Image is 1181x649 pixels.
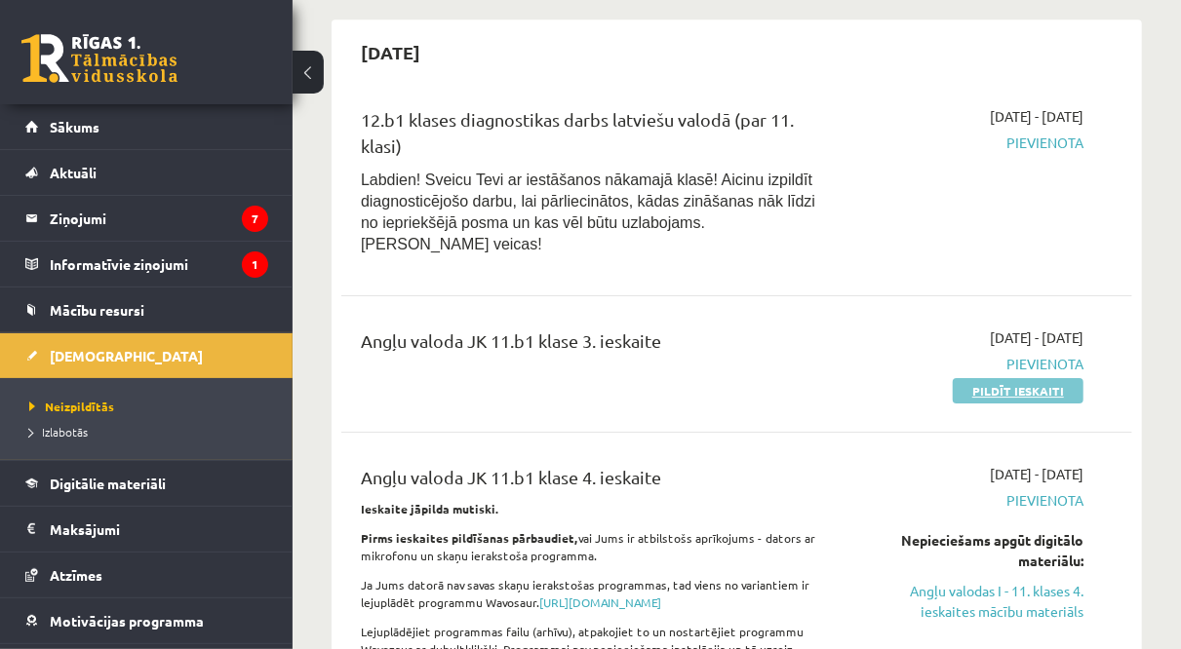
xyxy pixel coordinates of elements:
[21,34,177,83] a: Rīgas 1. Tālmācības vidusskola
[990,106,1083,127] span: [DATE] - [DATE]
[25,242,268,286] a: Informatīvie ziņojumi1
[29,399,114,414] span: Neizpildītās
[862,490,1083,511] span: Pievienota
[50,566,102,584] span: Atzīmes
[361,172,815,252] span: Labdien! Sveicu Tevi ar iestāšanos nākamajā klasē! Aicinu izpildīt diagnosticējošo darbu, lai pār...
[341,29,440,75] h2: [DATE]
[242,251,268,278] i: 1
[361,576,833,611] p: Ja Jums datorā nav savas skaņu ierakstošas programmas, tad viens no variantiem ir lejuplādēt prog...
[25,553,268,597] a: Atzīmes
[50,507,268,552] legend: Maksājumi
[25,196,268,241] a: Ziņojumi7
[29,424,88,439] span: Izlabotās
[25,507,268,552] a: Maksājumi
[361,530,578,546] strong: Pirms ieskaites pildīšanas pārbaudiet,
[953,378,1083,403] a: Pildīt ieskaiti
[25,104,268,149] a: Sākums
[50,612,204,630] span: Motivācijas programma
[361,501,499,516] strong: Ieskaite jāpilda mutiski.
[361,529,833,564] p: vai Jums ir atbilstošs aprīkojums - dators ar mikrofonu un skaņu ierakstoša programma.
[862,530,1083,571] div: Nepieciešams apgūt digitālo materiālu:
[25,461,268,506] a: Digitālie materiāli
[539,594,661,610] a: [URL][DOMAIN_NAME]
[862,581,1083,622] a: Angļu valodas I - 11. klases 4. ieskaites mācību materiāls
[990,327,1083,348] span: [DATE] - [DATE]
[25,150,268,195] a: Aktuāli
[29,423,273,440] a: Izlabotās
[361,464,833,500] div: Angļu valoda JK 11.b1 klase 4. ieskaite
[50,164,97,181] span: Aktuāli
[242,206,268,232] i: 7
[50,242,268,286] legend: Informatīvie ziņojumi
[29,398,273,415] a: Neizpildītās
[990,464,1083,484] span: [DATE] - [DATE]
[50,475,166,492] span: Digitālie materiāli
[862,354,1083,374] span: Pievienota
[862,133,1083,153] span: Pievienota
[361,327,833,363] div: Angļu valoda JK 11.b1 klase 3. ieskaite
[50,196,268,241] legend: Ziņojumi
[25,333,268,378] a: [DEMOGRAPHIC_DATA]
[25,598,268,643] a: Motivācijas programma
[50,301,144,319] span: Mācību resursi
[50,347,203,364] span: [DEMOGRAPHIC_DATA]
[361,106,833,169] div: 12.b1 klases diagnostikas darbs latviešu valodā (par 11. klasi)
[25,287,268,332] a: Mācību resursi
[50,118,99,135] span: Sākums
